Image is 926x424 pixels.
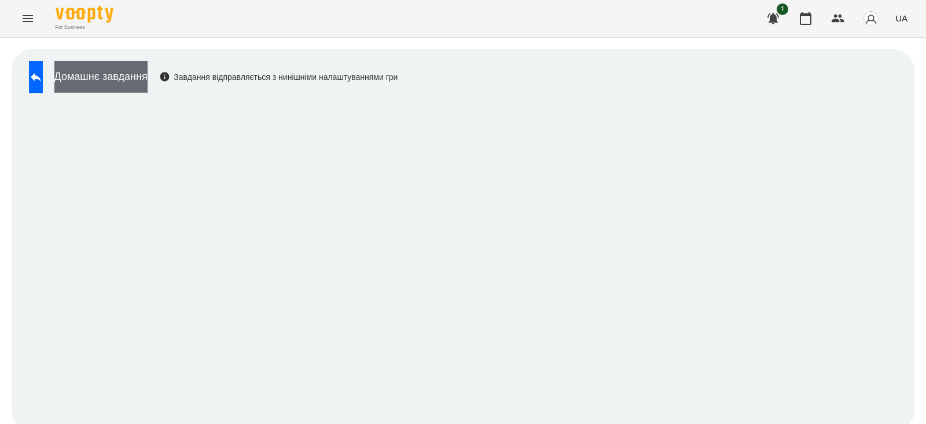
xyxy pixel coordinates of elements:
[14,5,42,32] button: Menu
[891,8,912,29] button: UA
[895,12,907,24] span: UA
[777,3,788,15] span: 1
[56,24,113,31] span: For Business
[863,10,879,27] img: avatar_s.png
[54,61,148,93] button: Домашнє завдання
[159,71,398,83] div: Завдання відправляється з нинішніми налаштуваннями гри
[56,6,113,23] img: Voopty Logo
